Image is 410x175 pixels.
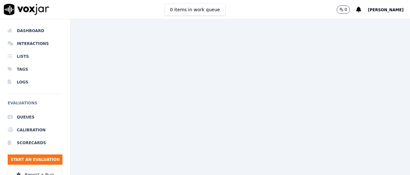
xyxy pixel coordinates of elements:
[8,99,62,111] h6: Evaluations
[8,63,62,76] a: Tags
[368,8,404,12] span: [PERSON_NAME]
[8,50,62,63] a: Lists
[8,24,62,37] a: Dashboard
[8,76,62,89] a: Logs
[165,4,225,16] button: 0 items in work queue
[8,37,62,50] a: Interactions
[8,154,62,165] button: Start an Evaluation
[337,5,350,14] button: 0
[368,6,410,13] button: [PERSON_NAME]
[8,124,62,136] a: Calibration
[8,111,62,124] a: Queues
[4,4,49,15] img: voxjar logo
[345,7,347,12] p: 0
[8,136,62,149] a: Scorecards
